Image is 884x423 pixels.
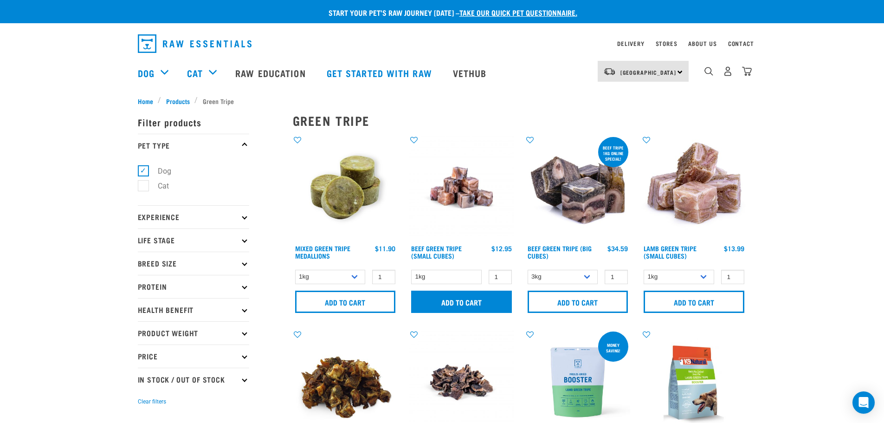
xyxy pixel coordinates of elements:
a: Beef Green Tripe (Big Cubes) [528,247,592,257]
button: Clear filters [138,397,166,406]
img: van-moving.png [603,67,616,76]
p: Health Benefit [138,298,249,321]
nav: dropdown navigation [130,31,754,57]
div: $11.90 [375,245,395,252]
input: Add to cart [295,291,396,313]
p: Breed Size [138,252,249,275]
p: Product Weight [138,321,249,345]
a: Cat [187,66,203,80]
div: Money saving! [598,338,628,358]
img: home-icon-1@2x.png [704,67,713,76]
div: $13.99 [724,245,744,252]
input: Add to cart [644,291,744,313]
p: Experience [138,205,249,228]
p: In Stock / Out Of Stock [138,368,249,391]
input: Add to cart [528,291,628,313]
img: user.png [723,66,733,76]
a: Get started with Raw [317,54,444,91]
input: 1 [489,270,512,284]
p: Protein [138,275,249,298]
a: Delivery [617,42,644,45]
p: Pet Type [138,134,249,157]
img: 1133 Green Tripe Lamb Small Cubes 01 [641,135,747,241]
img: Raw Essentials Logo [138,34,252,53]
a: Vethub [444,54,498,91]
a: Beef Green Tripe (Small Cubes) [411,247,462,257]
span: Products [166,96,190,106]
div: Beef tripe 1kg online special! [598,141,628,166]
a: Mixed Green Tripe Medallions [295,247,350,257]
span: Home [138,96,153,106]
label: Dog [143,165,175,177]
img: Beef Tripe Bites 1634 [409,135,514,241]
a: About Us [688,42,716,45]
h2: Green Tripe [293,113,747,128]
a: Lamb Green Tripe (Small Cubes) [644,247,697,257]
div: $34.59 [607,245,628,252]
p: Filter products [138,111,249,134]
a: Contact [728,42,754,45]
a: Dog [138,66,155,80]
a: Products [161,96,194,106]
a: Home [138,96,158,106]
input: 1 [372,270,395,284]
label: Cat [143,180,173,192]
p: Life Stage [138,228,249,252]
div: $12.95 [491,245,512,252]
a: take our quick pet questionnaire. [459,10,577,14]
input: 1 [605,270,628,284]
p: Price [138,345,249,368]
input: 1 [721,270,744,284]
img: home-icon@2x.png [742,66,752,76]
nav: breadcrumbs [138,96,747,106]
img: Mixed Green Tripe [293,135,398,241]
a: Stores [656,42,678,45]
div: Open Intercom Messenger [852,391,875,414]
span: [GEOGRAPHIC_DATA] [620,71,677,74]
a: Raw Education [226,54,317,91]
img: 1044 Green Tripe Beef [525,135,631,241]
input: Add to cart [411,291,512,313]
